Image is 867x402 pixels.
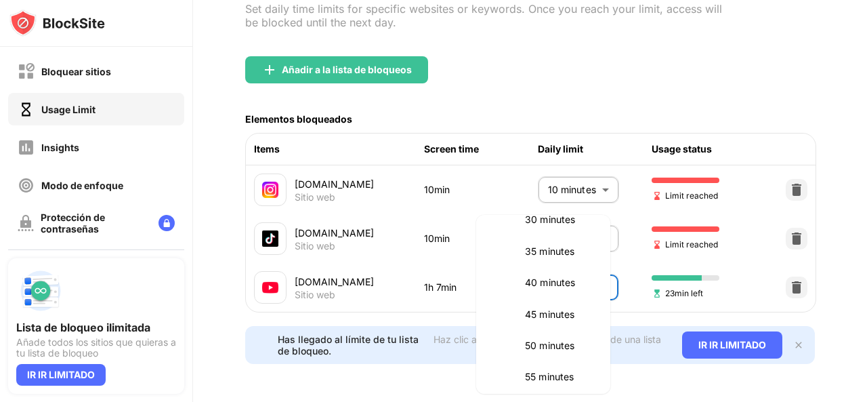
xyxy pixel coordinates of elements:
[525,244,594,259] p: 35 minutes
[525,275,594,290] p: 40 minutes
[525,338,594,353] p: 50 minutes
[525,307,594,322] p: 45 minutes
[525,212,594,227] p: 30 minutes
[525,369,594,384] p: 55 minutes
